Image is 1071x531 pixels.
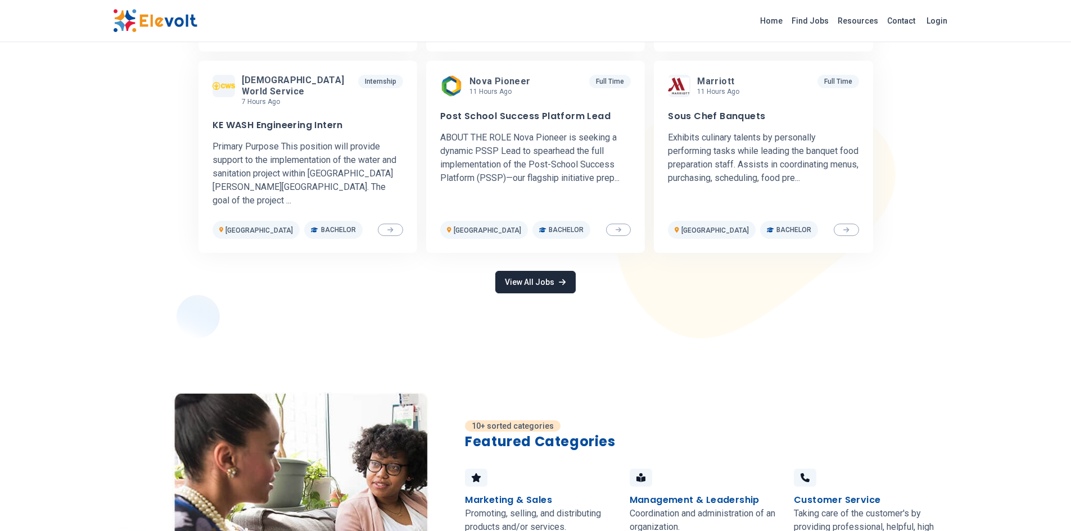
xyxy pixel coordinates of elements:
a: Contact [883,12,920,30]
a: Nova PioneerNova Pioneer11 hours agoFull TimePost School Success Platform LeadABOUT THE ROLE Nova... [426,61,645,253]
span: [DEMOGRAPHIC_DATA] World Service [242,75,349,97]
img: Marriott [668,78,690,94]
h4: Customer Service [794,493,880,507]
p: Full Time [589,75,631,88]
p: 10+ sorted categories [465,420,561,432]
p: Primary Purpose This position will provide support to the implementation of the water and sanitat... [213,140,403,207]
p: Full Time [817,75,859,88]
a: Find Jobs [787,12,833,30]
h3: KE WASH Engineering Intern [213,120,343,131]
h4: Management & Leadership [630,493,760,507]
a: Church World Service[DEMOGRAPHIC_DATA] World Service7 hours agoInternshipKE WASH Engineering Inte... [198,61,417,253]
h2: Featured Categories [465,433,958,451]
img: Nova Pioneer [440,75,463,97]
h4: Marketing & Sales [465,493,552,507]
span: Bachelor [549,225,584,234]
span: Marriott [697,76,734,87]
iframe: Chat Widget [1015,477,1071,531]
a: Login [920,10,954,32]
h3: Sous Chef Banquets [668,111,765,122]
p: 7 hours ago [242,97,354,106]
p: Exhibits culinary talents by personally performing tasks while leading the banquet food preparati... [668,131,858,185]
span: [GEOGRAPHIC_DATA] [225,226,293,234]
a: View All Jobs [495,271,575,293]
p: 11 hours ago [697,87,739,96]
img: Church World Service [213,82,235,89]
span: Bachelor [321,225,356,234]
p: 11 hours ago [469,87,535,96]
h3: Post School Success Platform Lead [440,111,611,122]
p: Internship [358,75,403,88]
img: Elevolt [113,9,197,33]
span: Bachelor [776,225,811,234]
a: Resources [833,12,883,30]
a: Home [756,12,787,30]
span: Nova Pioneer [469,76,531,87]
p: ABOUT THE ROLE Nova Pioneer is seeking a dynamic PSSP Lead to spearhead the full implementation o... [440,131,631,185]
span: [GEOGRAPHIC_DATA] [681,226,749,234]
span: [GEOGRAPHIC_DATA] [454,226,521,234]
a: MarriottMarriott11 hours agoFull TimeSous Chef BanquetsExhibits culinary talents by personally pe... [654,61,873,253]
